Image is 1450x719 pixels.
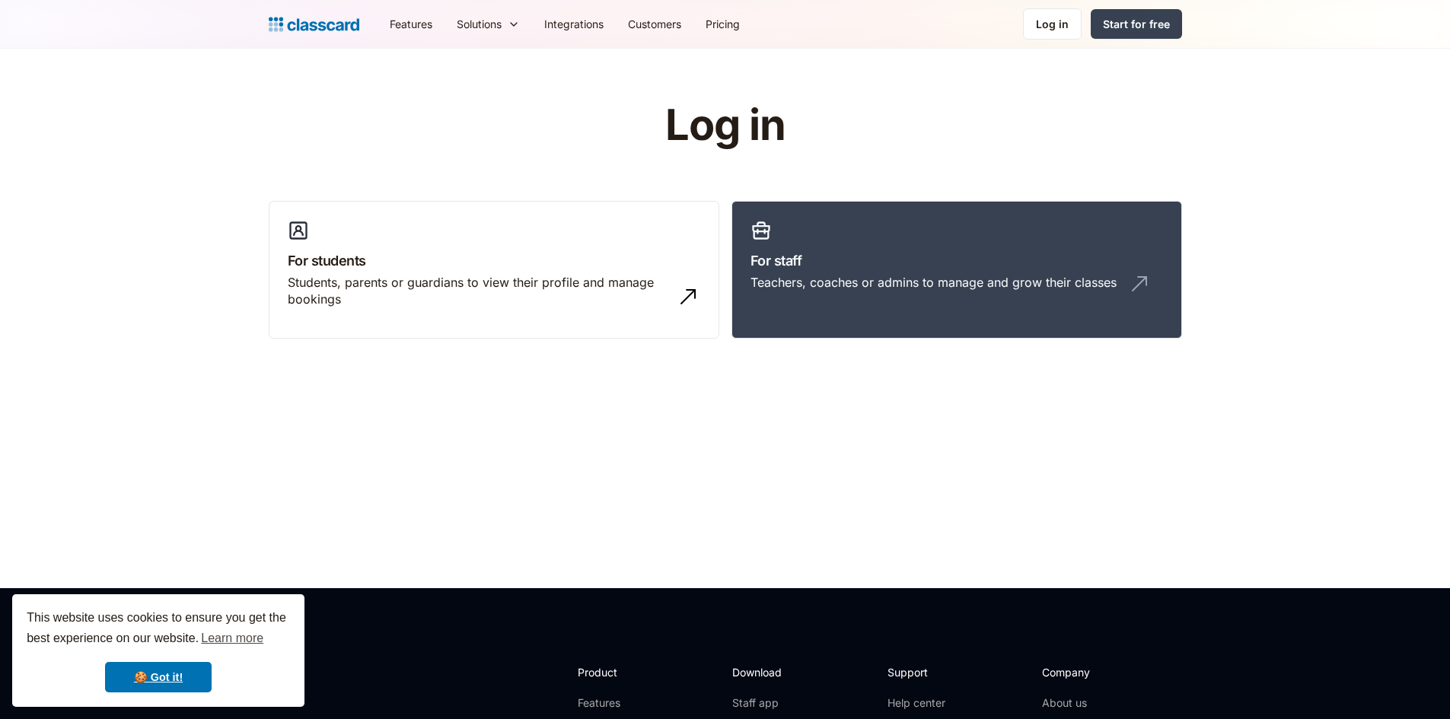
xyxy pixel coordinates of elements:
[27,609,290,650] span: This website uses cookies to ensure you get the best experience on our website.
[732,664,795,680] h2: Download
[199,627,266,650] a: learn more about cookies
[12,594,304,707] div: cookieconsent
[269,14,359,35] a: home
[578,695,659,711] a: Features
[731,201,1182,339] a: For staffTeachers, coaches or admins to manage and grow their classes
[1091,9,1182,39] a: Start for free
[750,274,1117,291] div: Teachers, coaches or admins to manage and grow their classes
[1023,8,1082,40] a: Log in
[1042,695,1143,711] a: About us
[693,7,752,41] a: Pricing
[288,250,700,271] h3: For students
[888,695,949,711] a: Help center
[269,201,719,339] a: For studentsStudents, parents or guardians to view their profile and manage bookings
[288,274,670,308] div: Students, parents or guardians to view their profile and manage bookings
[578,664,659,680] h2: Product
[1042,664,1143,680] h2: Company
[616,7,693,41] a: Customers
[750,250,1163,271] h3: For staff
[378,7,445,41] a: Features
[888,664,949,680] h2: Support
[1036,16,1069,32] div: Log in
[732,695,795,711] a: Staff app
[483,102,967,149] h1: Log in
[445,7,532,41] div: Solutions
[1103,16,1170,32] div: Start for free
[532,7,616,41] a: Integrations
[105,662,212,692] a: dismiss cookie message
[457,16,502,32] div: Solutions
